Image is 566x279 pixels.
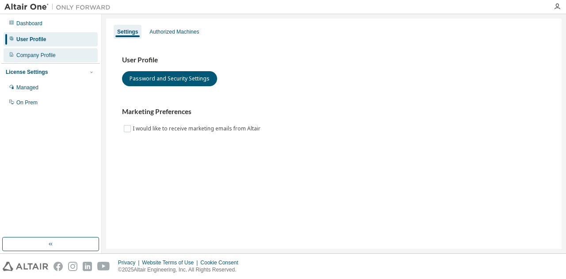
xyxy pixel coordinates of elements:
div: Managed [16,84,38,91]
img: facebook.svg [54,262,63,271]
h3: Marketing Preferences [122,107,546,116]
div: Website Terms of Use [142,259,200,266]
div: Dashboard [16,20,42,27]
p: © 2025 Altair Engineering, Inc. All Rights Reserved. [118,266,244,274]
h3: User Profile [122,56,546,65]
img: linkedin.svg [83,262,92,271]
button: Password and Security Settings [122,71,217,86]
img: Altair One [4,3,115,11]
div: Privacy [118,259,142,266]
div: User Profile [16,36,46,43]
img: instagram.svg [68,262,77,271]
div: Company Profile [16,52,56,59]
div: Settings [117,28,138,35]
div: License Settings [6,69,48,76]
div: Authorized Machines [149,28,199,35]
img: altair_logo.svg [3,262,48,271]
img: youtube.svg [97,262,110,271]
div: Cookie Consent [200,259,243,266]
label: I would like to receive marketing emails from Altair [133,123,262,134]
div: On Prem [16,99,38,106]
